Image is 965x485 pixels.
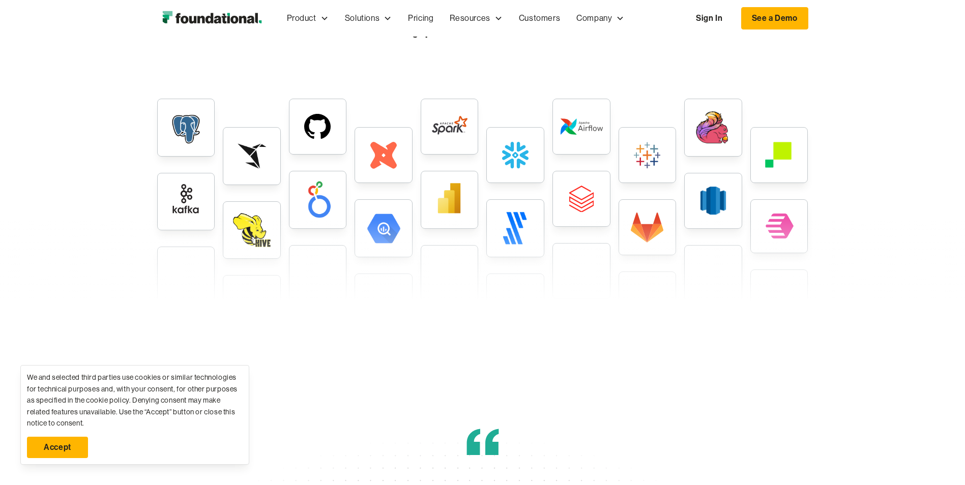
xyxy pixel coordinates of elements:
img: Postgres - Logo [164,105,209,150]
img: Github Integration Logo [296,105,339,148]
img: Foundational Logo [157,8,267,28]
img: Integration - Hive [229,208,274,253]
div: We and selected third parties use cookies or similar technologies for technical purposes and, wit... [27,372,243,429]
iframe: Chat Widget [914,436,965,485]
a: Sign In [686,8,733,29]
img: Apache Flink logo [691,105,736,150]
a: Accept [27,437,88,458]
img: gitlab integration logo [626,206,668,249]
img: Sigma Computing - Logo [229,134,274,178]
a: home [157,8,267,28]
div: Resources [442,2,510,35]
img: Census Logo [759,206,800,247]
img: Looker logo [296,177,340,222]
img: Databricks integration logo [560,177,603,220]
img: Apache Airflow integration logo [560,105,603,148]
a: Customers [511,2,568,35]
img: Big Query logo [361,206,406,251]
div: Product [279,2,337,35]
div: Resources [450,12,490,25]
strong: Setting up Foundational is 100% automated. [387,27,578,39]
img: snowflake integration logo [494,134,537,176]
img: Amazon Redshift - Logo [692,179,735,222]
div: Solutions [337,2,400,35]
img: dbt Integration logo [362,134,405,176]
img: apache spark integration logo [428,105,471,148]
div: Product [287,12,316,25]
img: Tableu integration logo [626,134,668,176]
img: Kafka - Logo [164,179,209,224]
a: See a Demo [741,7,808,29]
a: Pricing [400,2,442,35]
img: Hightouch - Logo [758,134,801,176]
div: Company [568,2,632,35]
div: Solutions [345,12,379,25]
div: Company [576,12,612,25]
img: Powerbi logo [427,177,472,222]
img: Fivetran logo [493,206,538,251]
